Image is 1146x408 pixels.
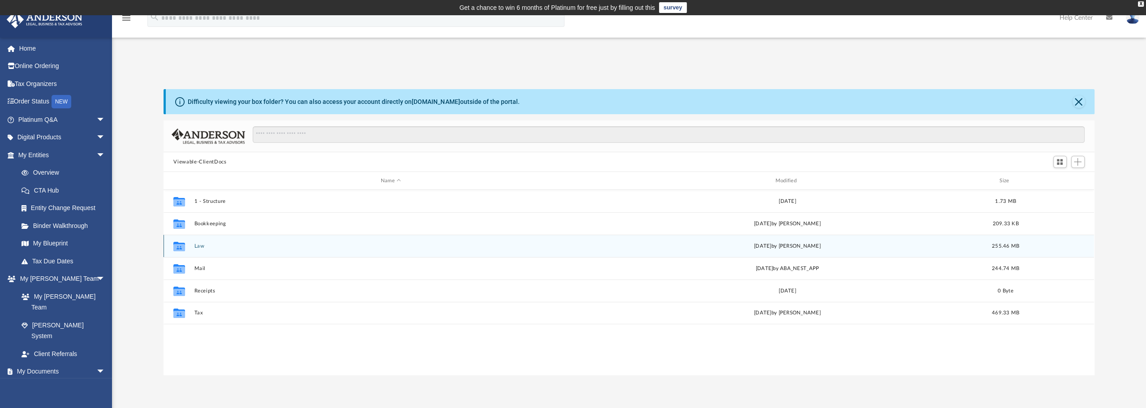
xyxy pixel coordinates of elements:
a: Tax Organizers [6,75,119,93]
span: 255.46 MB [992,244,1019,249]
a: [DOMAIN_NAME] [412,98,460,105]
button: Viewable-ClientDocs [173,158,226,166]
button: Mail [194,266,587,271]
a: Order StatusNEW [6,93,119,111]
div: id [168,177,190,185]
div: by [PERSON_NAME] [591,242,984,250]
button: Add [1071,156,1085,168]
div: grid [164,190,1094,376]
a: Platinum Q&Aarrow_drop_down [6,111,119,129]
a: Entity Change Request [13,199,119,217]
a: [PERSON_NAME] System [13,316,114,345]
i: search [150,12,159,22]
a: Online Ordering [6,57,119,75]
div: [DATE] by [PERSON_NAME] [591,220,984,228]
div: Name [194,177,587,185]
span: arrow_drop_down [96,146,114,164]
a: Binder Walkthrough [13,217,119,235]
img: Anderson Advisors Platinum Portal [4,11,85,28]
span: 469.33 MB [992,310,1019,315]
div: NEW [52,95,71,108]
a: survey [659,2,687,13]
a: My Blueprint [13,235,114,253]
a: My Entitiesarrow_drop_down [6,146,119,164]
a: Home [6,39,119,57]
div: close [1138,1,1144,7]
span: arrow_drop_down [96,363,114,381]
div: Modified [591,177,984,185]
span: arrow_drop_down [96,270,114,288]
span: arrow_drop_down [96,129,114,147]
div: [DATE] by ABA_NEST_APP [591,265,984,273]
button: Law [194,243,587,249]
a: menu [121,17,132,23]
span: 244.74 MB [992,266,1019,271]
a: Tax Due Dates [13,252,119,270]
span: arrow_drop_down [96,111,114,129]
div: [DATE] [591,198,984,206]
input: Search files and folders [253,126,1085,143]
a: Client Referrals [13,345,114,363]
a: My Documentsarrow_drop_down [6,363,114,381]
div: [DATE] by [PERSON_NAME] [591,309,984,317]
a: My [PERSON_NAME] Team [13,288,110,316]
a: Digital Productsarrow_drop_down [6,129,119,146]
span: 1.73 MB [995,199,1016,204]
button: Receipts [194,288,587,294]
span: 209.33 KB [993,221,1019,226]
div: Get a chance to win 6 months of Platinum for free just by filling out this [459,2,655,13]
div: Difficulty viewing your box folder? You can also access your account directly on outside of the p... [188,97,519,107]
button: 1 - Structure [194,198,587,204]
img: User Pic [1126,11,1139,24]
button: Bookkeeping [194,221,587,227]
a: CTA Hub [13,181,119,199]
button: Close [1073,95,1085,108]
div: [DATE] [591,287,984,295]
i: menu [121,13,132,23]
div: Size [988,177,1024,185]
span: 0 Byte [998,288,1014,293]
div: id [1028,177,1090,185]
span: [DATE] [754,244,771,249]
a: My [PERSON_NAME] Teamarrow_drop_down [6,270,114,288]
a: Overview [13,164,119,182]
button: Switch to Grid View [1053,156,1067,168]
button: Tax [194,310,587,316]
